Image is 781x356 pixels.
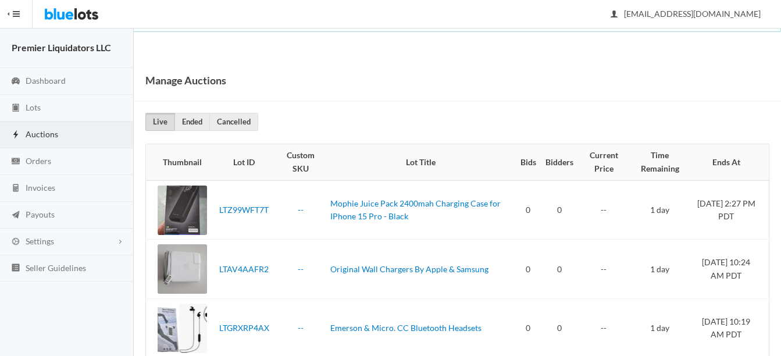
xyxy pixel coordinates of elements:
[10,237,22,248] ion-icon: cog
[330,264,488,274] a: Original Wall Chargers By Apple & Samsung
[578,180,630,240] td: --
[146,144,212,180] th: Thumbnail
[10,183,22,194] ion-icon: calculator
[26,236,54,246] span: Settings
[326,144,516,180] th: Lot Title
[26,183,55,193] span: Invoices
[174,113,210,131] a: Ended
[26,263,86,273] span: Seller Guidelines
[219,264,269,274] a: LTAV4AAFR2
[330,198,501,222] a: Mophie Juice Pack 2400mah Charging Case for IPhone 15 Pro - Black
[219,205,269,215] a: LTZ99WFT7T
[26,209,55,219] span: Payouts
[630,144,691,180] th: Time Remaining
[298,264,304,274] a: --
[608,9,620,20] ion-icon: person
[541,240,578,299] td: 0
[145,113,175,131] a: Live
[26,156,51,166] span: Orders
[10,76,22,87] ion-icon: speedometer
[212,144,276,180] th: Lot ID
[516,240,541,299] td: 0
[611,9,761,19] span: [EMAIL_ADDRESS][DOMAIN_NAME]
[26,76,66,86] span: Dashboard
[10,263,22,274] ion-icon: list box
[578,144,630,180] th: Current Price
[516,144,541,180] th: Bids
[10,156,22,168] ion-icon: cash
[541,144,578,180] th: Bidders
[630,180,691,240] td: 1 day
[541,180,578,240] td: 0
[578,240,630,299] td: --
[516,180,541,240] td: 0
[26,129,58,139] span: Auctions
[209,113,258,131] a: Cancelled
[219,323,269,333] a: LTGRXRP4AX
[690,144,769,180] th: Ends At
[630,240,691,299] td: 1 day
[690,240,769,299] td: [DATE] 10:24 AM PDT
[298,323,304,333] a: --
[690,180,769,240] td: [DATE] 2:27 PM PDT
[298,205,304,215] a: --
[10,103,22,114] ion-icon: clipboard
[10,130,22,141] ion-icon: flash
[26,102,41,112] span: Lots
[330,323,482,333] a: Emerson & Micro. CC Bluetooth Headsets
[12,42,111,53] strong: Premier Liquidators LLC
[276,144,326,180] th: Custom SKU
[145,72,226,89] h1: Manage Auctions
[10,210,22,221] ion-icon: paper plane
